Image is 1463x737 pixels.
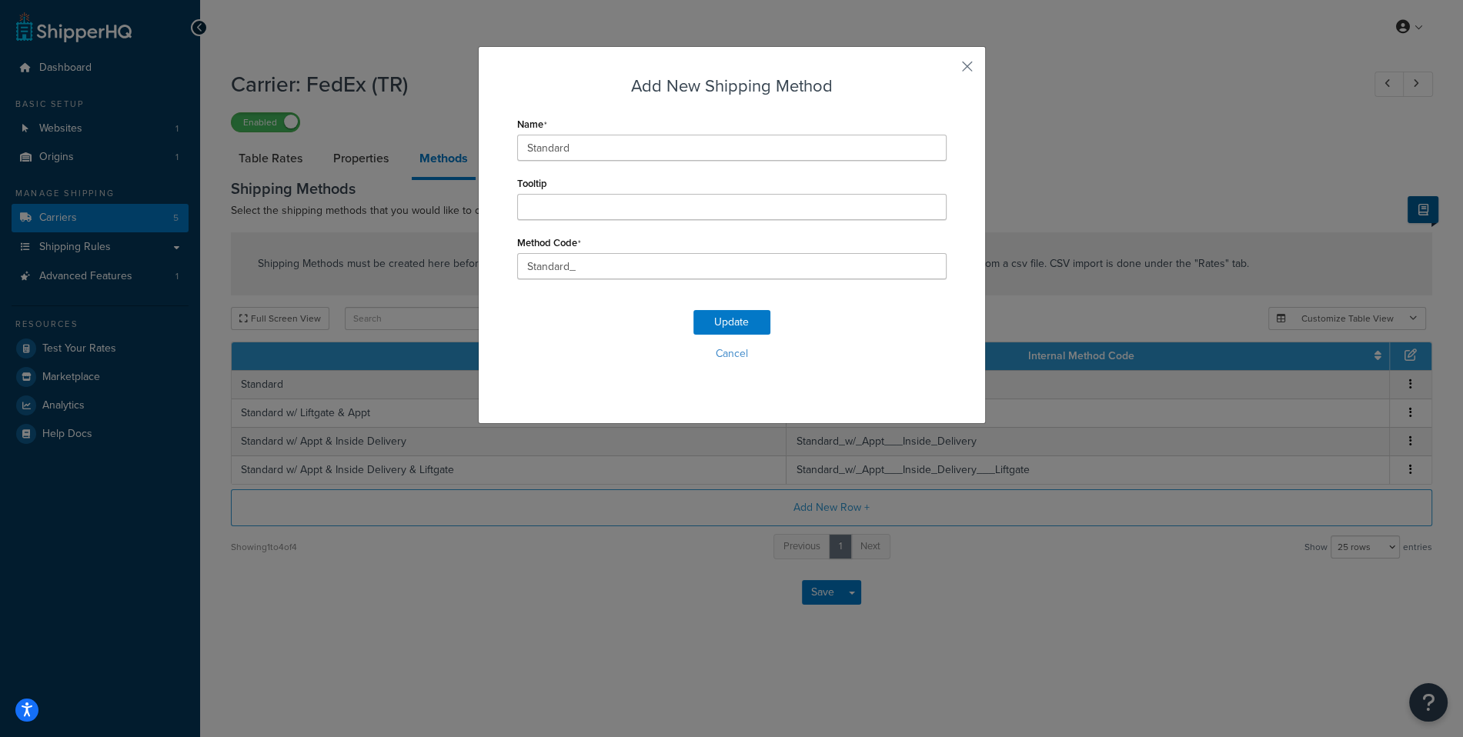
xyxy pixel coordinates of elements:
label: Method Code [517,237,581,249]
label: Name [517,118,547,131]
h3: Add New Shipping Method [517,74,947,98]
button: Update [693,310,770,335]
button: Cancel [517,342,947,365]
label: Tooltip [517,178,547,189]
